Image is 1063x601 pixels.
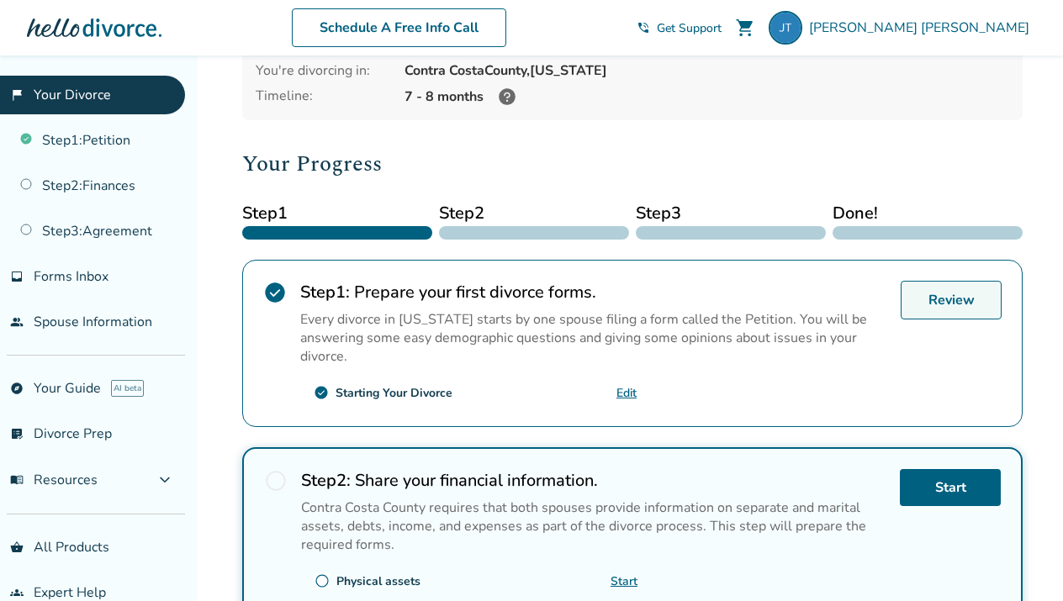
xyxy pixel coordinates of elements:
span: radio_button_unchecked [264,469,288,493]
p: Contra Costa County requires that both spouses provide information on separate and marital assets... [301,498,886,554]
div: Contra Costa County, [US_STATE] [405,61,1009,80]
span: [PERSON_NAME] [PERSON_NAME] [809,18,1036,37]
span: expand_more [155,470,175,490]
h2: Share your financial information. [301,469,886,492]
span: menu_book [10,473,24,487]
span: check_circle [263,281,287,304]
h2: Prepare your first divorce forms. [300,281,887,303]
a: Start [900,469,1001,506]
a: Edit [616,385,637,401]
iframe: Chat Widget [979,520,1063,601]
strong: Step 2 : [301,469,351,492]
span: flag_2 [10,88,24,102]
a: phone_in_talkGet Support [637,20,722,36]
span: check_circle [314,385,329,400]
span: Forms Inbox [34,267,108,286]
span: shopping_basket [10,540,24,554]
a: Review [901,281,1002,319]
p: Every divorce in [US_STATE] starts by one spouse filing a form called the Petition. You will be a... [300,310,887,366]
span: Step 1 [242,201,432,226]
span: Step 3 [636,201,826,226]
span: radio_button_unchecked [315,573,330,588]
span: phone_in_talk [637,21,650,34]
div: Physical assets [336,573,420,589]
div: You're divorcing in: [256,61,391,80]
a: Schedule A Free Info Call [292,8,506,47]
span: shopping_cart [735,18,755,38]
span: Get Support [657,20,722,36]
span: people [10,315,24,329]
span: Resources [10,471,98,489]
span: inbox [10,270,24,283]
div: Starting Your Divorce [336,385,452,401]
span: Step 2 [439,201,629,226]
img: Jared Tabayoyon [769,11,802,45]
a: Start [611,573,637,589]
div: Timeline: [256,87,391,107]
span: Done! [833,201,1023,226]
strong: Step 1 : [300,281,350,303]
span: groups [10,586,24,599]
span: AI beta [111,380,144,397]
div: 7 - 8 months [405,87,1009,107]
h2: Your Progress [242,147,1023,181]
span: explore [10,382,24,395]
span: list_alt_check [10,427,24,440]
